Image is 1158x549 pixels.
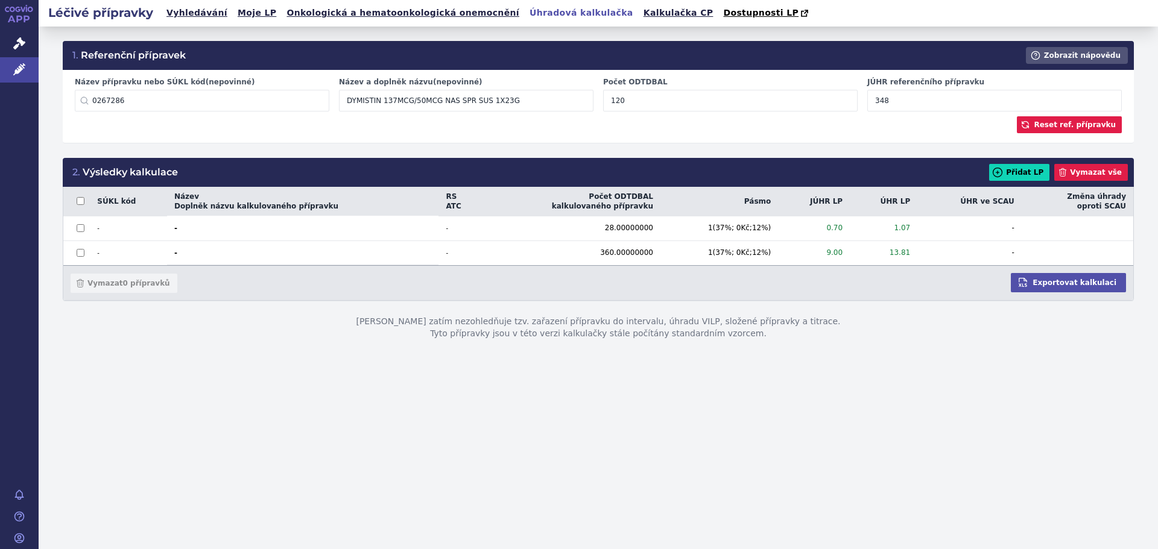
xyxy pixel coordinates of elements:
th: RS ATC [438,187,484,216]
td: - [97,240,167,265]
h3: Referenční přípravek [72,49,186,62]
th: Pásmo [660,187,778,216]
button: Zobrazit nápovědu [1026,47,1128,64]
input: 75 [603,90,858,111]
a: Dostupnosti LP [720,5,814,22]
td: 0.70 [778,216,850,240]
input: ABASAGLAR 100U/ML INJ SOL 10X3ML [339,90,593,111]
label: Počet ODTDBAL [603,77,858,87]
input: ABASAGLAR nebo 0210171 [75,90,329,111]
a: Vyhledávání [163,5,231,21]
strong: - [174,248,432,258]
th: ÚHR ve SCAU [917,187,1022,216]
a: Úhradová kalkulačka [526,5,637,21]
button: Exportovat kalkulaci [1011,273,1126,292]
span: - [446,224,476,233]
label: JÚHR referenčního přípravku [867,77,1122,87]
h3: Výsledky kalkulace [72,166,178,179]
strong: - [174,224,432,233]
a: Moje LP [234,5,280,21]
span: 1. [72,49,78,61]
th: Počet ODTDBAL kalkulovaného přípravku [484,187,660,216]
span: (nepovinné) [433,78,482,86]
span: (nepovinné) [206,78,255,86]
button: Reset ref. přípravku [1017,116,1122,133]
a: Kalkulačka CP [640,5,717,21]
label: Název a doplněk názvu [339,77,593,87]
span: Dostupnosti LP [723,8,799,17]
td: 1 ( 37 %; 0 Kč; 12 %) [660,216,778,240]
td: 1.07 [850,216,917,240]
input: 1927.21 [867,90,1122,111]
span: 2. [72,166,80,178]
button: Vymazat vše [1054,164,1128,181]
h2: Léčivé přípravky [39,4,163,21]
td: 360.00000000 [484,240,660,265]
th: ÚHR LP [850,187,917,216]
span: - [446,249,476,257]
a: Onkologická a hematoonkologická onemocnění [283,5,523,21]
p: [PERSON_NAME] zatím nezohledňuje tzv. zařazení přípravku do intervalu, úhradu VILP, složené přípr... [63,301,1134,354]
label: Název přípravku nebo SÚKL kód [75,77,329,87]
td: 28.00000000 [484,216,660,240]
th: Změna úhrady oproti SCAU [1022,187,1133,216]
button: Přidat LP [989,164,1049,181]
th: Název Doplněk názvu kalkulovaného přípravku [167,187,439,216]
td: 13.81 [850,240,917,265]
td: 1 ( 37 %; 0 Kč; 12 %) [660,240,778,265]
td: - [97,216,167,240]
td: - [917,240,1022,265]
th: SÚKL kód [97,187,167,216]
td: - [917,216,1022,240]
th: JÚHR LP [778,187,850,216]
td: 9.00 [778,240,850,265]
